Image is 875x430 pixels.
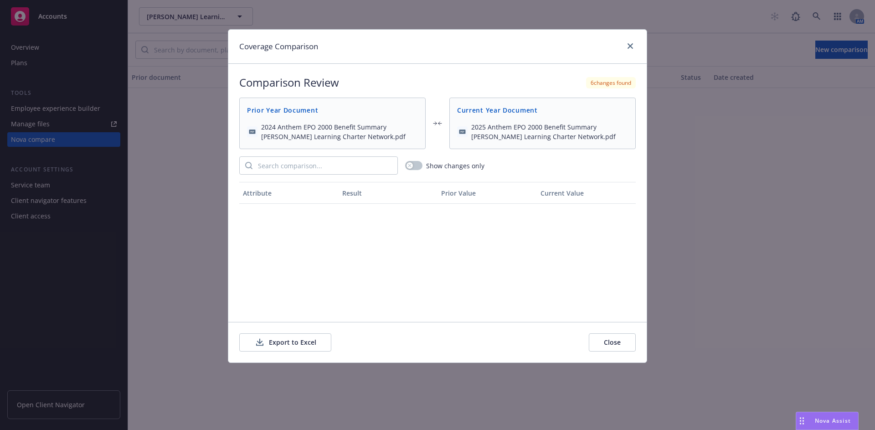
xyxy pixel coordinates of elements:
button: Result [339,182,438,204]
span: Nova Assist [815,417,851,425]
span: Current Year Document [457,105,628,115]
button: Current Value [537,182,636,204]
div: Attribute [243,188,335,198]
input: Search comparison... [252,157,397,174]
button: Export to Excel [239,333,331,352]
a: close [625,41,636,52]
div: 6 changes found [586,77,636,88]
div: Drag to move [796,412,808,430]
div: Current Value [540,188,633,198]
span: Show changes only [426,161,484,171]
span: 2024 Anthem EPO 2000 Benefit Summary [PERSON_NAME] Learning Charter Network.pdf [261,122,418,141]
button: Nova Assist [796,412,859,430]
h2: Comparison Review [239,75,339,90]
div: Prior Value [441,188,533,198]
h1: Coverage Comparison [239,41,318,52]
button: Close [589,333,636,352]
button: Attribute [239,182,339,204]
span: Prior Year Document [247,105,418,115]
svg: Search [245,162,252,169]
span: 2025 Anthem EPO 2000 Benefit Summary [PERSON_NAME] Learning Charter Network.pdf [471,122,628,141]
div: Result [342,188,434,198]
button: Prior Value [437,182,537,204]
